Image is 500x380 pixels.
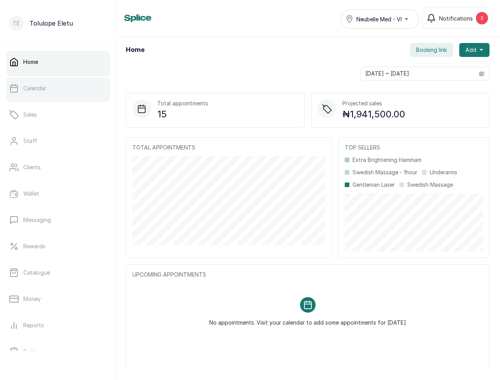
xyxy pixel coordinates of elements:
[352,169,417,176] p: Swedish Massage - 1hour
[30,19,73,28] p: Tolulope Eletu
[132,144,325,151] p: TOTAL APPOINTMENTS
[6,104,110,126] a: Sales
[23,295,41,303] p: Money
[410,43,453,57] button: Booking link
[6,236,110,257] a: Rewards
[6,341,110,363] a: Settings
[476,12,488,24] div: 2
[23,84,46,92] p: Calendar
[6,130,110,152] a: Staff
[23,348,45,356] p: Settings
[422,8,492,29] button: Notifications2
[6,77,110,99] a: Calendar
[340,9,419,29] button: Neubelle Med - VI
[23,190,39,198] p: Wallet
[342,100,405,107] p: Projected sales
[439,14,473,22] span: Notifications
[23,216,51,224] p: Messaging
[157,107,208,121] p: 15
[430,169,457,176] p: Underarms
[6,315,110,336] a: Reports
[356,15,402,23] span: Neubelle Med - VI
[209,313,406,327] p: No appointments. Visit your calendar to add some appointments for [DATE]
[352,156,422,164] p: Extra Brightening Hammam
[157,100,208,107] p: Total appointments
[23,269,50,277] p: Catalogue
[23,163,41,171] p: Clients
[23,242,45,250] p: Rewards
[459,43,490,57] button: Add
[23,137,37,145] p: Staff
[479,71,484,76] svg: calendar
[23,111,37,119] p: Sales
[352,181,395,189] p: Gentleman Laser
[407,181,453,189] p: Swedish Massage
[6,51,110,73] a: Home
[6,209,110,231] a: Messaging
[23,322,44,329] p: Reports
[416,46,447,54] span: Booking link
[342,107,405,121] p: ₦1,941,500.00
[132,271,483,279] p: UPCOMING APPOINTMENTS
[6,183,110,205] a: Wallet
[23,58,38,66] p: Home
[6,288,110,310] a: Money
[126,45,144,55] h1: Home
[345,144,483,151] p: TOP SELLERS
[465,46,476,54] span: Add
[6,262,110,284] a: Catalogue
[361,67,474,80] input: Select date
[13,19,20,27] p: TE
[6,156,110,178] a: Clients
